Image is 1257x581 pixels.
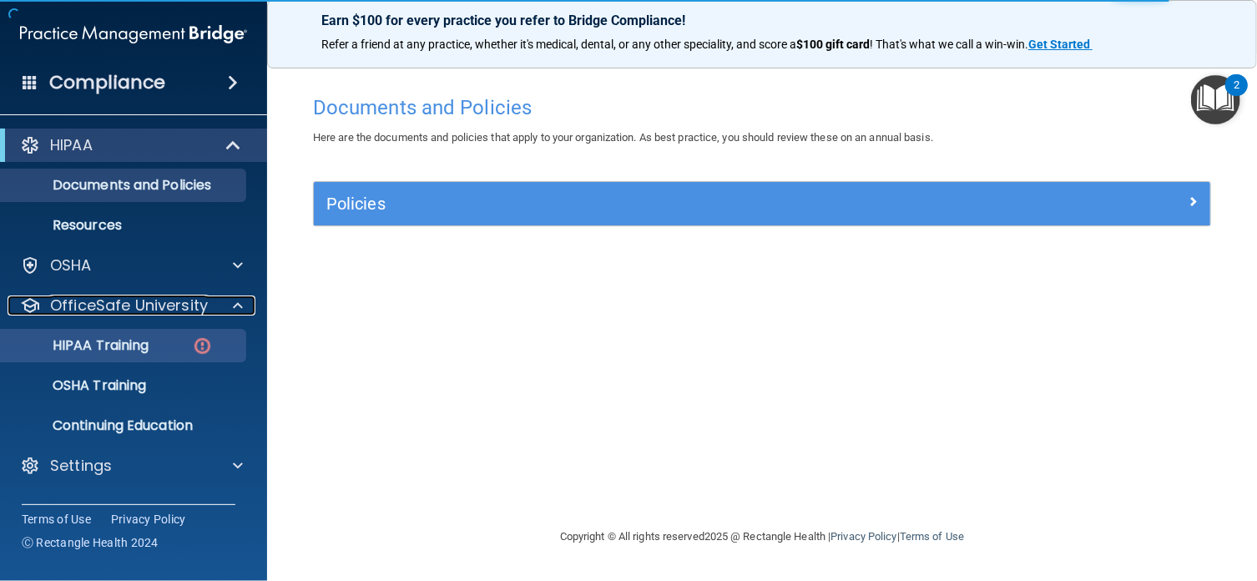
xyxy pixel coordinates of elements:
[22,511,91,528] a: Terms of Use
[50,255,92,275] p: OSHA
[11,417,239,434] p: Continuing Education
[1028,38,1090,51] strong: Get Started
[870,38,1028,51] span: ! That's what we call a win-win.
[1028,38,1093,51] a: Get Started
[457,510,1067,563] div: Copyright © All rights reserved 2025 @ Rectangle Health | |
[20,456,243,476] a: Settings
[20,18,247,51] img: PMB logo
[111,511,186,528] a: Privacy Policy
[11,377,146,394] p: OSHA Training
[192,336,213,356] img: danger-circle.6113f641.png
[313,131,933,144] span: Here are the documents and policies that apply to your organization. As best practice, you should...
[830,530,896,543] a: Privacy Policy
[20,255,243,275] a: OSHA
[22,534,159,551] span: Ⓒ Rectangle Health 2024
[313,97,1211,119] h4: Documents and Policies
[1234,85,1239,107] div: 2
[326,195,974,213] h5: Policies
[796,38,870,51] strong: $100 gift card
[49,71,165,94] h4: Compliance
[321,38,796,51] span: Refer a friend at any practice, whether it's medical, dental, or any other speciality, and score a
[321,13,1203,28] p: Earn $100 for every practice you refer to Bridge Compliance!
[11,337,149,354] p: HIPAA Training
[11,217,239,234] p: Resources
[50,135,93,155] p: HIPAA
[50,296,208,316] p: OfficeSafe University
[900,530,964,543] a: Terms of Use
[1191,75,1240,124] button: Open Resource Center, 2 new notifications
[326,190,1198,217] a: Policies
[20,135,242,155] a: HIPAA
[50,456,112,476] p: Settings
[20,296,243,316] a: OfficeSafe University
[11,177,239,194] p: Documents and Policies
